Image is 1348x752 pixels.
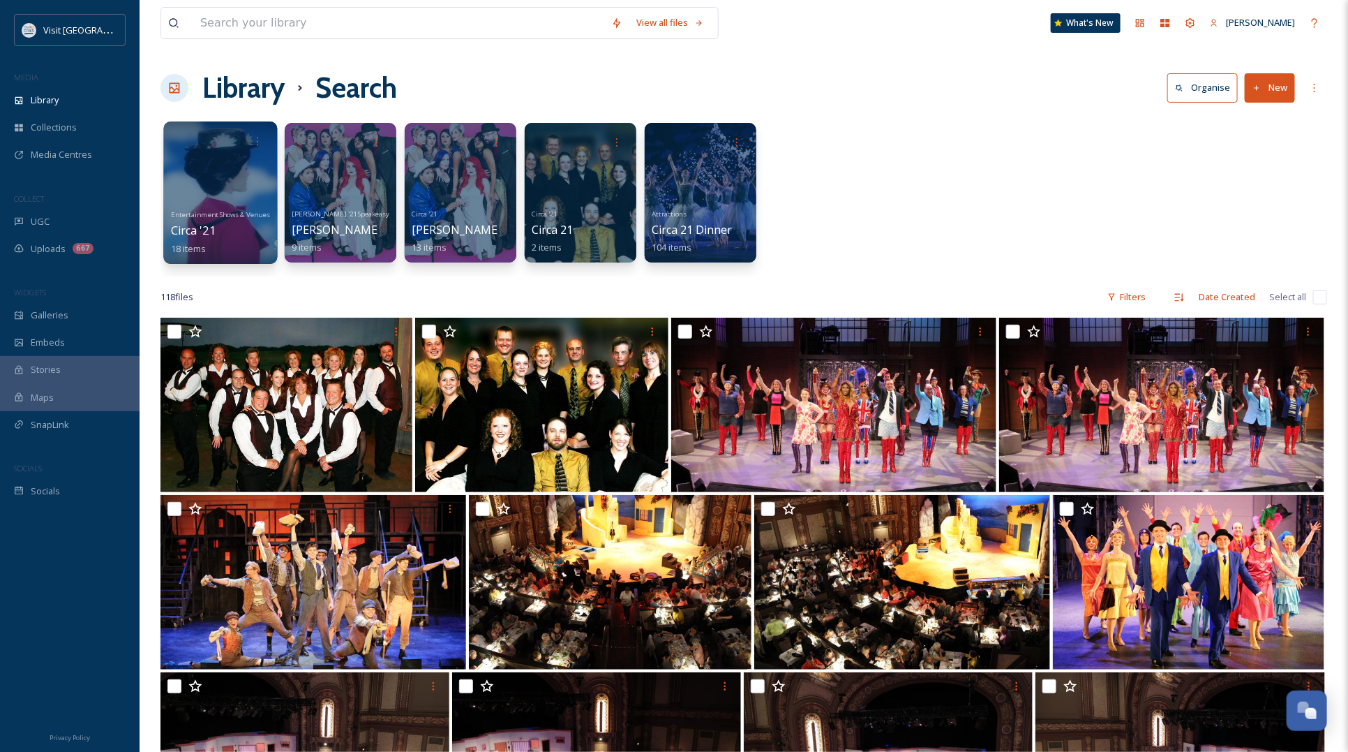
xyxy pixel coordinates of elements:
[292,209,389,219] span: [PERSON_NAME] '21 Speakeasy
[652,241,691,253] span: 104 items
[43,23,151,36] span: Visit [GEOGRAPHIC_DATA]
[171,223,216,238] span: Circa '21
[160,290,193,304] span: 118 file s
[31,94,59,107] span: Library
[1226,16,1295,29] span: [PERSON_NAME]
[31,391,54,404] span: Maps
[50,733,90,742] span: Privacy Policy
[1051,13,1121,33] a: What's New
[292,222,458,237] span: [PERSON_NAME] '21 Speakeasy
[22,23,36,37] img: QCCVB_VISIT_vert_logo_4c_tagline_122019.svg
[412,222,578,237] span: [PERSON_NAME] '21 Speakeasy
[412,209,437,219] span: Circa '21
[1053,495,1325,670] img: IMG_4886.JPG
[629,9,711,36] a: View all files
[31,215,50,228] span: UGC
[315,67,397,109] h1: Search
[532,222,573,237] span: Circa 21
[193,8,604,38] input: Search your library
[652,209,687,219] span: Attractions
[412,206,578,253] a: Circa '21[PERSON_NAME] '21 Speakeasy13 items
[73,243,93,254] div: 667
[31,309,68,322] span: Galleries
[1167,73,1238,102] button: Organise
[31,418,69,432] span: SnapLink
[14,463,42,473] span: SOCIALS
[1287,691,1327,731] button: Open Chat
[31,242,66,256] span: Uploads
[31,336,65,349] span: Embeds
[999,318,1324,492] img: IMG_6085.JPG
[202,67,285,109] a: Library
[160,495,466,670] img: IMG_2476.JPG
[171,242,207,254] span: 18 items
[31,148,92,161] span: Media Centres
[171,206,271,254] a: Entertainment Shows & VenuesCirca '2118 items
[292,206,458,253] a: [PERSON_NAME] '21 Speakeasy[PERSON_NAME] '21 Speakeasy9 items
[14,287,46,297] span: WIDGETS
[292,241,322,253] span: 9 items
[532,241,562,253] span: 2 items
[1100,283,1153,311] div: Filters
[1192,283,1262,311] div: Date Created
[532,206,573,253] a: Circa '21Circa 212 items
[469,495,752,670] img: IMG_1678.JPG
[671,318,996,492] img: kinky boots at circa group.JPG
[652,222,777,237] span: Circa 21 Dinner Theater
[652,206,777,253] a: AttractionsCirca 21 Dinner Theater104 items
[31,121,77,134] span: Collections
[160,318,412,492] img: Bootleggers - Circa 21b.jpg
[532,209,557,219] span: Circa '21
[1245,73,1295,102] button: New
[415,318,668,492] img: Bootleggers - Circa 21.jpg
[50,728,90,745] a: Privacy Policy
[14,72,38,82] span: MEDIA
[31,363,61,376] span: Stories
[14,193,44,204] span: COLLECT
[1167,73,1245,102] a: Organise
[754,495,1049,670] img: IMG_1675.JPG
[31,485,60,498] span: Socials
[171,209,271,219] span: Entertainment Shows & Venues
[412,241,447,253] span: 13 items
[1269,290,1306,304] span: Select all
[1203,9,1302,36] a: [PERSON_NAME]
